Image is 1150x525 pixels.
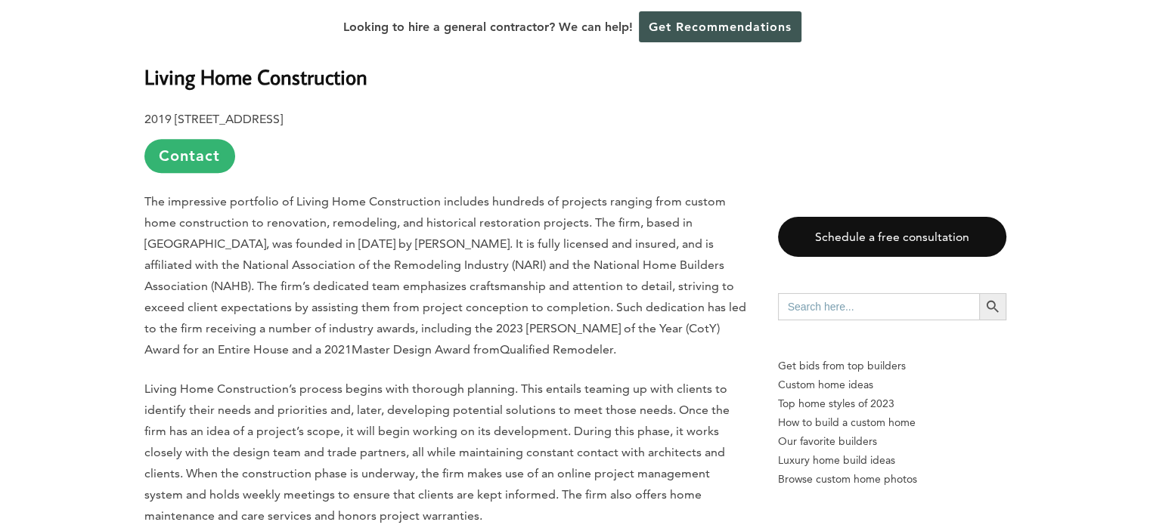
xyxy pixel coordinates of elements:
[778,432,1006,451] a: Our favorite builders
[144,112,283,126] b: 2019 [STREET_ADDRESS]
[984,298,1001,315] svg: Search
[778,375,1006,394] a: Custom home ideas
[144,139,235,173] a: Contact
[778,293,979,320] input: Search here...
[639,11,801,42] a: Get Recommendations
[778,217,1006,257] a: Schedule a free consultation
[352,342,500,357] span: Master Design Award from
[144,381,730,523] span: Living Home Construction’s process begins with thorough planning. This entails teaming up with cl...
[144,63,367,90] b: Living Home Construction
[778,413,1006,432] a: How to build a custom home
[778,451,1006,470] a: Luxury home build ideas
[778,394,1006,413] a: Top home styles of 2023
[778,470,1006,489] a: Browse custom home photos
[144,194,746,357] span: The impressive portfolio of Living Home Construction includes hundreds of projects ranging from c...
[500,342,616,357] span: Qualified Remodeler.
[778,357,1006,375] p: Get bids from top builders
[860,417,1132,507] iframe: Drift Widget Chat Controller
